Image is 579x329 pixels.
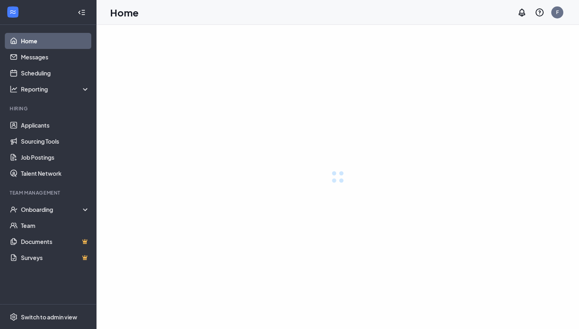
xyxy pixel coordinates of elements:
[10,313,18,321] svg: Settings
[21,149,90,165] a: Job Postings
[21,205,90,213] div: Onboarding
[21,250,90,266] a: SurveysCrown
[21,85,90,93] div: Reporting
[21,133,90,149] a: Sourcing Tools
[10,189,88,196] div: Team Management
[21,117,90,133] a: Applicants
[517,8,527,17] svg: Notifications
[21,165,90,181] a: Talent Network
[556,9,559,16] div: F
[21,49,90,65] a: Messages
[21,313,77,321] div: Switch to admin view
[10,205,18,213] svg: UserCheck
[21,217,90,234] a: Team
[21,65,90,81] a: Scheduling
[78,8,86,16] svg: Collapse
[535,8,544,17] svg: QuestionInfo
[21,33,90,49] a: Home
[9,8,17,16] svg: WorkstreamLogo
[21,234,90,250] a: DocumentsCrown
[110,6,139,19] h1: Home
[10,105,88,112] div: Hiring
[10,85,18,93] svg: Analysis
